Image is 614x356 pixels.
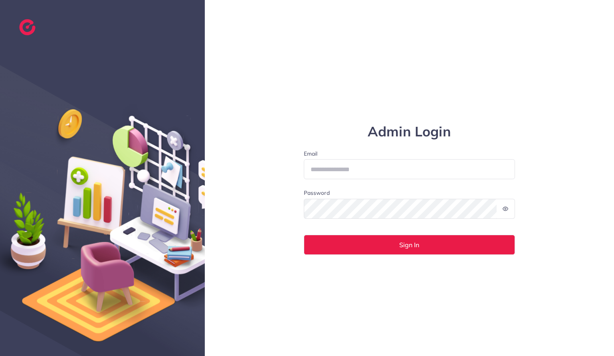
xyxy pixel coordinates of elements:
button: Sign In [304,235,515,255]
label: Password [304,189,330,197]
img: logo [19,19,36,35]
h1: Admin Login [304,124,515,140]
span: Sign In [399,242,419,248]
label: Email [304,150,515,158]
